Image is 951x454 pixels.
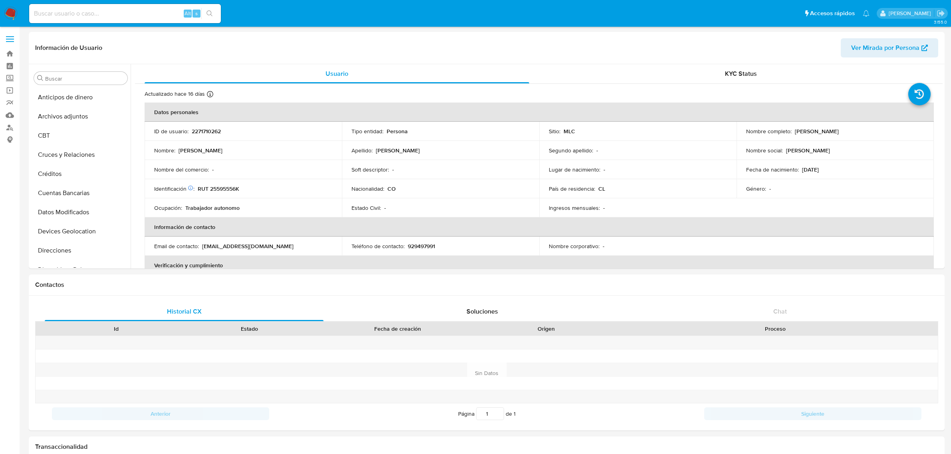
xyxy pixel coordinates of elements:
[351,166,389,173] p: Soft descriptor :
[154,166,209,173] p: Nombre del comercio :
[202,243,294,250] p: [EMAIL_ADDRESS][DOMAIN_NAME]
[392,166,394,173] p: -
[31,88,131,107] button: Anticipos de dinero
[185,204,240,211] p: Trabajador autonomo
[201,8,218,19] button: search-icon
[467,307,498,316] span: Soluciones
[55,325,177,333] div: Id
[549,204,600,211] p: Ingresos mensuales :
[387,185,396,192] p: CO
[704,407,921,420] button: Siguiente
[35,443,938,451] h1: Transaccionalidad
[322,325,474,333] div: Fecha de creación
[604,166,605,173] p: -
[603,204,605,211] p: -
[37,75,44,81] button: Buscar
[31,222,131,241] button: Devices Geolocation
[746,147,783,154] p: Nombre social :
[154,128,189,135] p: ID de usuario :
[31,260,131,279] button: Dispositivos Point
[326,69,348,78] span: Usuario
[154,243,199,250] p: Email de contacto :
[145,103,934,122] th: Datos personales
[514,410,516,418] span: 1
[35,44,102,52] h1: Información de Usuario
[145,90,205,98] p: Actualizado hace 16 días
[45,75,124,82] input: Buscar
[179,147,222,154] p: [PERSON_NAME]
[31,126,131,145] button: CBT
[185,10,191,17] span: Alt
[351,147,373,154] p: Apellido :
[29,8,221,19] input: Buscar usuario o caso...
[154,185,195,192] p: Identificación :
[549,147,593,154] p: Segundo apellido :
[376,147,420,154] p: [PERSON_NAME]
[52,407,269,420] button: Anterior
[31,184,131,203] button: Cuentas Bancarias
[725,69,757,78] span: KYC Status
[195,10,198,17] span: s
[167,307,202,316] span: Historial CX
[603,243,604,250] p: -
[145,217,934,237] th: Información de contacto
[351,128,383,135] p: Tipo entidad :
[31,145,131,164] button: Cruces y Relaciones
[31,203,131,222] button: Datos Modificados
[841,38,938,57] button: Ver Mirada por Persona
[746,185,766,192] p: Género :
[863,10,870,17] a: Notificaciones
[598,185,605,192] p: CL
[31,164,131,184] button: Créditos
[35,281,938,289] h1: Contactos
[618,325,932,333] div: Proceso
[786,147,830,154] p: [PERSON_NAME]
[549,166,600,173] p: Lugar de nacimiento :
[746,166,799,173] p: Fecha de nacimiento :
[485,325,607,333] div: Origen
[408,243,435,250] p: 929497991
[746,128,792,135] p: Nombre completo :
[795,128,839,135] p: [PERSON_NAME]
[145,256,934,275] th: Verificación y cumplimiento
[351,204,381,211] p: Estado Civil :
[773,307,787,316] span: Chat
[31,107,131,126] button: Archivos adjuntos
[458,407,516,420] span: Página de
[802,166,819,173] p: [DATE]
[889,10,934,17] p: aline.magdaleno@mercadolibre.com
[769,185,771,192] p: -
[564,128,575,135] p: MLC
[387,128,408,135] p: Persona
[549,185,595,192] p: País de residencia :
[351,243,405,250] p: Teléfono de contacto :
[384,204,386,211] p: -
[154,204,182,211] p: Ocupación :
[596,147,598,154] p: -
[937,9,945,18] a: Salir
[549,128,560,135] p: Sitio :
[351,185,384,192] p: Nacionalidad :
[188,325,310,333] div: Estado
[154,147,175,154] p: Nombre :
[212,166,214,173] p: -
[31,241,131,260] button: Direcciones
[549,243,600,250] p: Nombre corporativo :
[192,128,221,135] p: 2271710262
[198,185,239,192] p: RUT 25595556K
[810,9,855,18] span: Accesos rápidos
[851,38,919,57] span: Ver Mirada por Persona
